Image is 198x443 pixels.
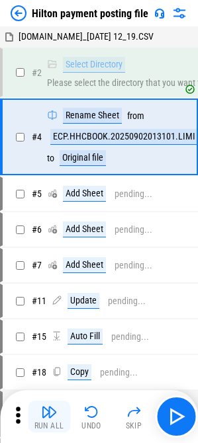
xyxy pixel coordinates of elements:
[32,296,46,306] span: # 11
[63,108,122,124] div: Rename Sheet
[166,406,187,427] img: Main button
[32,7,148,20] div: Hilton payment posting file
[32,224,42,235] span: # 6
[63,257,106,273] div: Add Sheet
[154,8,165,19] img: Support
[115,225,152,235] div: pending...
[19,31,154,42] span: [DOMAIN_NAME]_[DATE] 12_19.CSV
[32,260,42,270] span: # 7
[32,188,42,199] span: # 5
[70,401,113,432] button: Undo
[111,332,149,342] div: pending...
[126,404,142,420] img: Skip
[115,189,152,199] div: pending...
[32,132,42,142] span: # 4
[68,293,99,309] div: Update
[126,422,142,430] div: Skip
[108,296,146,306] div: pending...
[81,422,101,430] div: Undo
[50,129,198,145] div: ECP.HHCBOOK.20250902013101.LIMI
[41,404,57,420] img: Run All
[63,186,106,202] div: Add Sheet
[28,401,70,432] button: Run All
[63,221,106,237] div: Add Sheet
[113,401,155,432] button: Skip
[32,367,46,378] span: # 18
[100,368,138,378] div: pending...
[60,150,106,166] div: Original file
[32,331,46,342] span: # 15
[127,111,144,121] div: from
[63,57,125,73] div: Select Directory
[34,422,64,430] div: Run All
[172,5,187,21] img: Settings menu
[11,5,26,21] img: Back
[115,261,152,270] div: pending...
[68,329,103,344] div: Auto Fill
[32,67,42,78] span: # 2
[47,153,54,163] div: to
[68,364,91,380] div: Copy
[83,404,99,420] img: Undo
